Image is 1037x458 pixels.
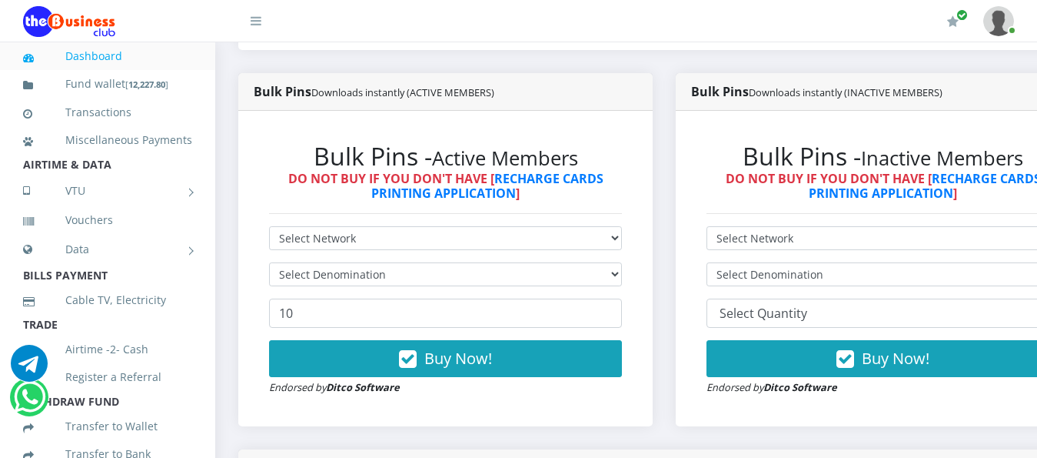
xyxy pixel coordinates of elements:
span: Buy Now! [424,348,492,369]
a: Airtime -2- Cash [23,332,192,367]
small: Inactive Members [861,145,1023,172]
a: Chat for support [11,356,48,382]
img: User [983,6,1014,36]
span: Buy Now! [862,348,929,369]
small: Downloads instantly (INACTIVE MEMBERS) [749,85,942,99]
small: [ ] [125,79,168,90]
button: Buy Now! [269,340,622,377]
a: Miscellaneous Payments [23,122,192,158]
input: Enter Quantity [269,299,622,328]
a: VTU [23,172,192,210]
strong: DO NOT BUY IF YOU DON'T HAVE [ ] [288,170,603,202]
a: Vouchers [23,202,192,238]
strong: Bulk Pins [254,83,494,100]
a: Register a Referral [23,359,192,395]
a: Transfer to Wallet [23,409,192,444]
img: Logo [23,6,115,37]
a: Chat for support [14,390,45,416]
h2: Bulk Pins - [269,142,622,171]
strong: Ditco Software [763,380,837,394]
i: Renew/Upgrade Subscription [947,15,959,28]
small: Active Members [432,145,578,172]
a: Transactions [23,95,192,130]
a: Dashboard [23,38,192,74]
small: Downloads instantly (ACTIVE MEMBERS) [311,85,494,99]
a: Fund wallet[12,227.80] [23,66,192,102]
a: RECHARGE CARDS PRINTING APPLICATION [371,170,603,202]
small: Endorsed by [269,380,400,394]
a: Cable TV, Electricity [23,282,192,318]
a: Data [23,230,192,269]
span: Renew/Upgrade Subscription [956,9,968,21]
b: 12,227.80 [128,79,165,90]
small: Endorsed by [706,380,837,394]
strong: Ditco Software [326,380,400,394]
strong: Bulk Pins [691,83,942,100]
